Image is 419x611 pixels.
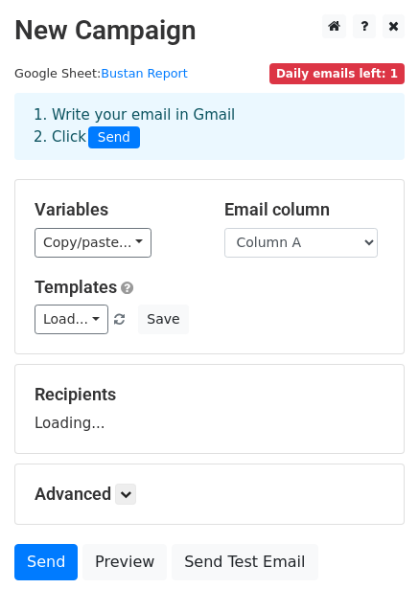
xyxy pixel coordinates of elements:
a: Copy/paste... [35,228,151,258]
h5: Email column [224,199,385,220]
a: Load... [35,305,108,334]
small: Google Sheet: [14,66,188,80]
a: Daily emails left: 1 [269,66,405,80]
span: Send [88,126,140,149]
a: Send [14,544,78,580]
a: Templates [35,277,117,297]
span: Daily emails left: 1 [269,63,405,84]
h2: New Campaign [14,14,405,47]
a: Preview [82,544,167,580]
h5: Variables [35,199,196,220]
h5: Recipients [35,384,384,405]
h5: Advanced [35,484,384,505]
button: Save [138,305,188,334]
div: Loading... [35,384,384,434]
a: Bustan Report [101,66,188,80]
div: 1. Write your email in Gmail 2. Click [19,104,400,148]
a: Send Test Email [172,544,317,580]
